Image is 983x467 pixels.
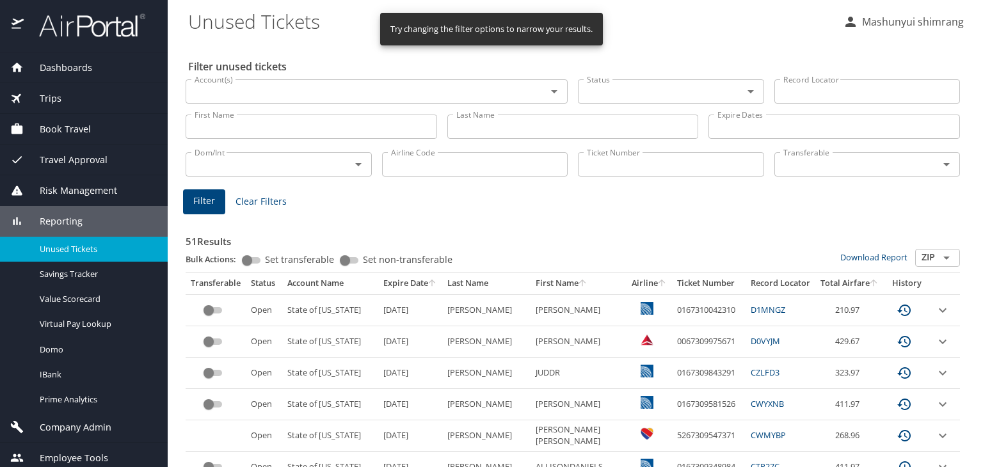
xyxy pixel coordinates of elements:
button: expand row [935,365,950,381]
p: Bulk Actions: [186,253,246,265]
td: JUDDR [531,358,627,389]
span: Dashboards [24,61,92,75]
span: Set non-transferable [363,255,452,264]
div: Try changing the filter options to narrow your results. [390,17,593,42]
td: State of [US_STATE] [282,294,378,326]
span: Set transferable [265,255,334,264]
td: 323.97 [815,358,884,389]
img: airportal-logo.png [25,13,145,38]
td: Open [246,420,282,452]
td: [PERSON_NAME] [442,358,531,389]
td: [PERSON_NAME] [531,389,627,420]
td: State of [US_STATE] [282,420,378,452]
td: 411.97 [815,389,884,420]
td: Open [246,326,282,358]
button: sort [579,280,587,288]
th: History [884,273,930,294]
span: Risk Management [24,184,117,198]
span: Value Scorecard [40,293,152,305]
h3: 51 Results [186,226,960,249]
button: Mashunyui shimrang [838,10,969,33]
button: expand row [935,303,950,318]
span: Unused Tickets [40,243,152,255]
a: D0VYJM [751,335,780,347]
a: CWYXNB [751,398,784,409]
td: [PERSON_NAME] [PERSON_NAME] [531,420,627,452]
button: expand row [935,397,950,412]
td: 0167310042310 [672,294,746,326]
th: Expire Date [378,273,442,294]
td: 0167309581526 [672,389,746,420]
img: icon-airportal.png [12,13,25,38]
td: [DATE] [378,294,442,326]
span: Reporting [24,214,83,228]
button: sort [428,280,437,288]
button: sort [658,280,667,288]
a: CWMYBP [751,429,786,441]
th: Status [246,273,282,294]
button: Open [742,83,760,100]
span: Prime Analytics [40,393,152,406]
td: 5267309547371 [672,420,746,452]
h1: Unused Tickets [188,1,833,41]
button: sort [870,280,879,288]
button: Open [938,249,955,267]
td: 429.67 [815,326,884,358]
td: [DATE] [378,389,442,420]
td: Open [246,389,282,420]
span: IBank [40,368,152,381]
a: Download Report [840,251,907,263]
th: First Name [531,273,627,294]
div: Transferable [191,278,241,289]
td: Open [246,294,282,326]
button: Open [545,83,563,100]
td: Open [246,358,282,389]
td: [DATE] [378,358,442,389]
td: 0167309843291 [672,358,746,389]
td: [PERSON_NAME] [442,294,531,326]
span: Book Travel [24,122,91,136]
a: CZLFD3 [751,367,779,378]
button: expand row [935,428,950,443]
td: 210.97 [815,294,884,326]
span: Trips [24,91,61,106]
span: Travel Approval [24,153,108,167]
td: 268.96 [815,420,884,452]
button: Filter [183,189,225,214]
td: [PERSON_NAME] [531,294,627,326]
img: United Airlines [641,365,653,377]
th: Total Airfare [815,273,884,294]
a: D1MNGZ [751,304,785,315]
td: State of [US_STATE] [282,358,378,389]
button: Open [349,155,367,173]
img: Delta Airlines [641,333,653,346]
span: Domo [40,344,152,356]
img: Southwest Airlines [641,427,653,440]
td: [PERSON_NAME] [442,326,531,358]
span: Virtual Pay Lookup [40,318,152,330]
th: Record Locator [746,273,815,294]
img: United Airlines [641,302,653,315]
span: Savings Tracker [40,268,152,280]
span: Company Admin [24,420,111,434]
td: [PERSON_NAME] [442,420,531,452]
button: expand row [935,334,950,349]
td: [DATE] [378,326,442,358]
th: Airline [627,273,672,294]
td: State of [US_STATE] [282,326,378,358]
th: Last Name [442,273,531,294]
span: Employee Tools [24,451,108,465]
span: Clear Filters [236,194,287,210]
p: Mashunyui shimrang [858,14,964,29]
button: Clear Filters [230,190,292,214]
td: [DATE] [378,420,442,452]
td: [PERSON_NAME] [442,389,531,420]
th: Ticket Number [672,273,746,294]
button: Open [938,155,955,173]
th: Account Name [282,273,378,294]
span: Filter [193,193,215,209]
td: 0067309975671 [672,326,746,358]
td: [PERSON_NAME] [531,326,627,358]
h2: Filter unused tickets [188,56,963,77]
td: State of [US_STATE] [282,389,378,420]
